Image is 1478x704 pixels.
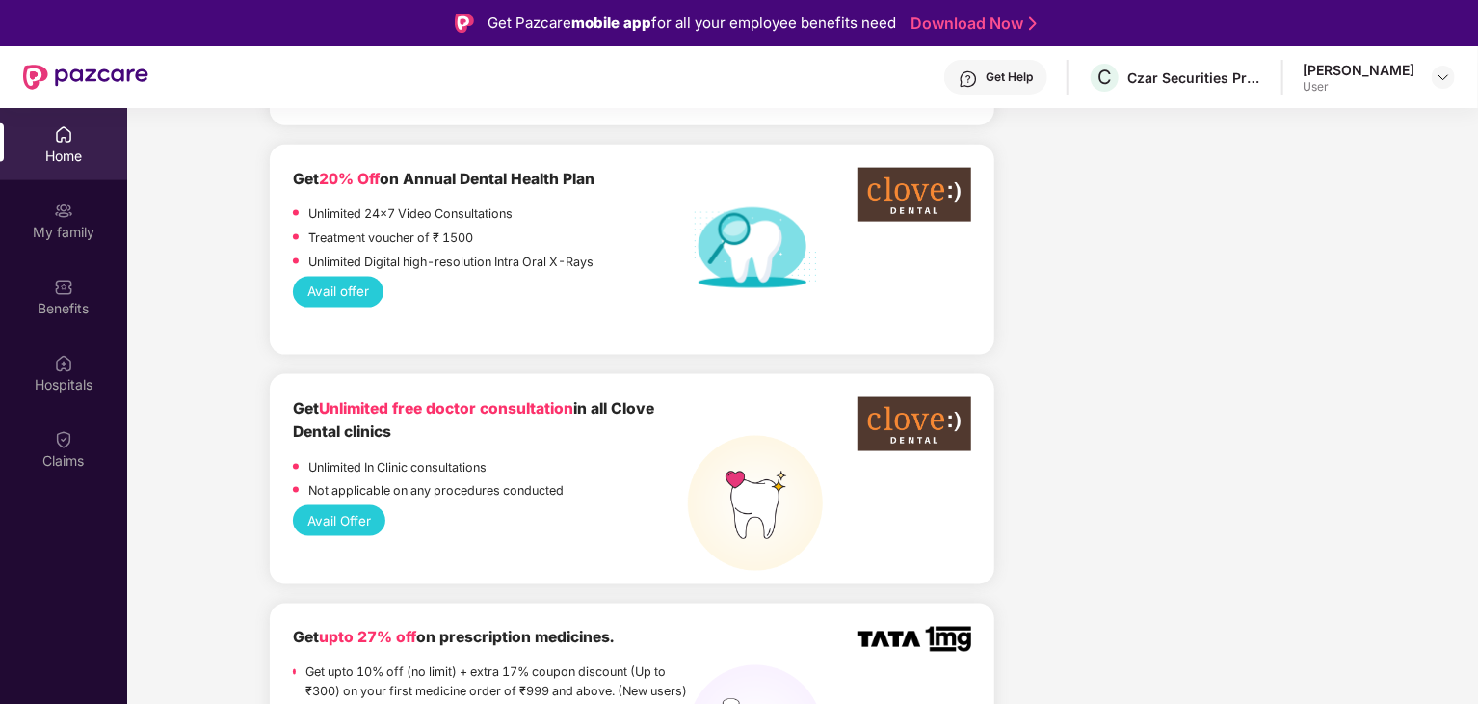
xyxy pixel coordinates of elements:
button: Avail offer [293,277,384,308]
img: New Pazcare Logo [23,65,148,90]
img: svg+xml;base64,PHN2ZyBpZD0iSG9tZSIgeG1sbnM9Imh0dHA6Ly93d3cudzMub3JnLzIwMDAvc3ZnIiB3aWR0aD0iMjAiIG... [54,125,73,145]
b: Get in all Clove Dental clinics [293,399,654,442]
div: Get Pazcare for all your employee benefits need [488,12,896,35]
div: [PERSON_NAME] [1303,61,1414,79]
div: Get Help [986,69,1033,85]
a: Download Now [911,14,1031,34]
img: svg+xml;base64,PHN2ZyBpZD0iQ2xhaW0iIHhtbG5zPSJodHRwOi8vd3d3LnczLm9yZy8yMDAwL3N2ZyIgd2lkdGg9IjIwIi... [54,430,73,449]
img: clove-dental%20png.png [858,168,970,222]
div: Czar Securities Private Limited [1127,68,1262,87]
button: Avail Offer [293,505,386,536]
p: Unlimited 24x7 Video Consultations [308,204,513,224]
img: Dental%20helath%20plan.png [688,206,823,290]
img: svg+xml;base64,PHN2ZyBpZD0iSGVscC0zMngzMiIgeG1sbnM9Imh0dHA6Ly93d3cudzMub3JnLzIwMDAvc3ZnIiB3aWR0aD... [959,69,978,89]
img: svg+xml;base64,PHN2ZyBpZD0iRHJvcGRvd24tMzJ4MzIiIHhtbG5zPSJodHRwOi8vd3d3LnczLm9yZy8yMDAwL3N2ZyIgd2... [1436,69,1451,85]
img: svg+xml;base64,PHN2ZyBpZD0iSG9zcGl0YWxzIiB4bWxucz0iaHR0cDovL3d3dy53My5vcmcvMjAwMC9zdmciIHdpZHRoPS... [54,354,73,373]
img: clove-dental%20png.png [858,397,970,451]
p: Not applicable on any procedures conducted [308,481,564,501]
p: Get upto 10% off (no limit) + extra 17% coupon discount (Up to ₹300) on your first medicine order... [305,663,689,702]
img: Logo [455,14,474,33]
b: Get on prescription medicines. [293,629,614,647]
div: User [1303,79,1414,95]
span: Unlimited free doctor consultation [319,399,573,418]
strong: mobile app [571,14,651,32]
p: Unlimited Digital high-resolution Intra Oral X-Rays [308,253,594,272]
b: Get on Annual Dental Health Plan [293,170,594,188]
p: Unlimited In Clinic consultations [308,458,487,477]
img: svg+xml;base64,PHN2ZyB3aWR0aD0iMjAiIGhlaWdodD0iMjAiIHZpZXdCb3g9IjAgMCAyMCAyMCIgZmlsbD0ibm9uZSIgeG... [54,202,73,221]
span: C [1097,66,1112,89]
img: teeth%20high.png [688,436,823,571]
span: upto 27% off [319,629,416,647]
span: 20% Off [319,170,380,188]
img: TATA_1mg_Logo.png [858,627,970,653]
img: svg+xml;base64,PHN2ZyBpZD0iQmVuZWZpdHMiIHhtbG5zPSJodHRwOi8vd3d3LnczLm9yZy8yMDAwL3N2ZyIgd2lkdGg9Ij... [54,278,73,297]
img: Stroke [1029,14,1037,34]
p: Treatment voucher of ₹ 1500 [308,229,473,248]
